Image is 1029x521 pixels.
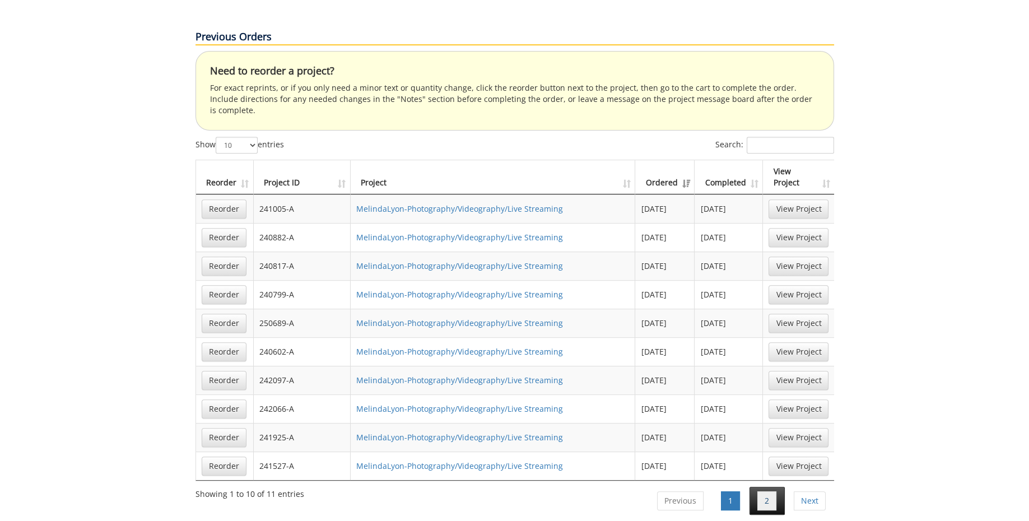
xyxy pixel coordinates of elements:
[351,160,636,194] th: Project: activate to sort column ascending
[202,399,246,418] a: Reorder
[695,194,763,223] td: [DATE]
[635,160,695,194] th: Ordered: activate to sort column ascending
[356,460,563,471] a: MelindaLyon-Photography/Videography/Live Streaming
[202,314,246,333] a: Reorder
[254,280,351,309] td: 240799-A
[695,309,763,337] td: [DATE]
[356,375,563,385] a: MelindaLyon-Photography/Videography/Live Streaming
[356,432,563,443] a: MelindaLyon-Photography/Videography/Live Streaming
[202,342,246,361] a: Reorder
[356,232,563,243] a: MelindaLyon-Photography/Videography/Live Streaming
[202,457,246,476] a: Reorder
[695,394,763,423] td: [DATE]
[769,285,828,304] a: View Project
[210,82,820,116] p: For exact reprints, or if you only need a minor text or quantity change, click the reorder button...
[635,223,695,252] td: [DATE]
[769,428,828,447] a: View Project
[695,366,763,394] td: [DATE]
[356,289,563,300] a: MelindaLyon-Photography/Videography/Live Streaming
[210,66,820,77] h4: Need to reorder a project?
[695,252,763,280] td: [DATE]
[202,257,246,276] a: Reorder
[635,337,695,366] td: [DATE]
[769,314,828,333] a: View Project
[657,491,704,510] a: Previous
[356,260,563,271] a: MelindaLyon-Photography/Videography/Live Streaming
[763,160,834,194] th: View Project: activate to sort column ascending
[254,252,351,280] td: 240817-A
[757,491,776,510] a: 2
[196,160,254,194] th: Reorder: activate to sort column ascending
[202,371,246,390] a: Reorder
[695,280,763,309] td: [DATE]
[635,423,695,452] td: [DATE]
[195,484,304,500] div: Showing 1 to 10 of 11 entries
[254,160,351,194] th: Project ID: activate to sort column ascending
[254,394,351,423] td: 242066-A
[356,318,563,328] a: MelindaLyon-Photography/Videography/Live Streaming
[695,160,763,194] th: Completed: activate to sort column ascending
[695,423,763,452] td: [DATE]
[635,280,695,309] td: [DATE]
[216,137,258,153] select: Showentries
[769,257,828,276] a: View Project
[695,452,763,480] td: [DATE]
[635,452,695,480] td: [DATE]
[195,30,834,45] p: Previous Orders
[202,428,246,447] a: Reorder
[635,252,695,280] td: [DATE]
[747,137,834,153] input: Search:
[635,194,695,223] td: [DATE]
[202,285,246,304] a: Reorder
[254,194,351,223] td: 241005-A
[721,491,740,510] a: 1
[695,337,763,366] td: [DATE]
[769,371,828,390] a: View Project
[769,457,828,476] a: View Project
[635,394,695,423] td: [DATE]
[769,199,828,218] a: View Project
[202,199,246,218] a: Reorder
[202,228,246,247] a: Reorder
[254,223,351,252] td: 240882-A
[769,342,828,361] a: View Project
[794,491,826,510] a: Next
[195,137,284,153] label: Show entries
[769,228,828,247] a: View Project
[254,366,351,394] td: 242097-A
[356,403,563,414] a: MelindaLyon-Photography/Videography/Live Streaming
[254,309,351,337] td: 250689-A
[356,203,563,214] a: MelindaLyon-Photography/Videography/Live Streaming
[254,452,351,480] td: 241527-A
[695,223,763,252] td: [DATE]
[356,346,563,357] a: MelindaLyon-Photography/Videography/Live Streaming
[635,309,695,337] td: [DATE]
[715,137,834,153] label: Search:
[635,366,695,394] td: [DATE]
[254,337,351,366] td: 240602-A
[769,399,828,418] a: View Project
[254,423,351,452] td: 241925-A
